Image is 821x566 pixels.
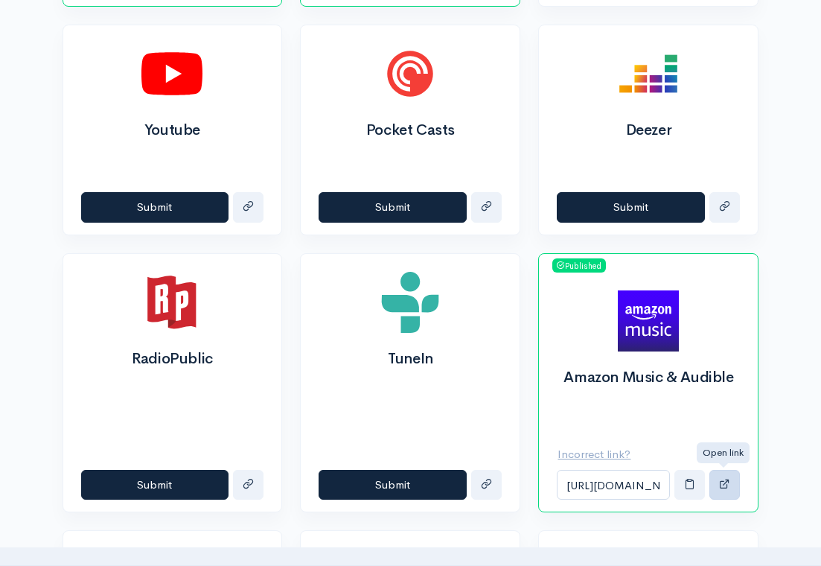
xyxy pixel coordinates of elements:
[557,470,670,500] input: Amazon Music & Audible link
[319,192,467,223] button: Submit
[81,192,229,223] button: Submit
[141,43,202,104] img: Youtube logo
[552,258,605,273] span: Published
[81,122,264,139] h2: Youtube
[618,43,679,104] img: Deezer logo
[319,470,467,500] button: Submit
[697,442,750,463] div: Open link
[558,447,630,461] u: Incorrect link?
[81,351,264,367] h2: RadioPublic
[319,122,502,139] h2: Pocket Casts
[557,439,640,470] button: Incorrect link?
[618,290,679,352] img: Amazon Music & Audible logo
[380,43,441,104] img: Pocket Casts logo
[81,470,229,500] button: Submit
[557,122,740,139] h2: Deezer
[557,369,740,386] h2: Amazon Music & Audible
[319,351,502,367] h2: TuneIn
[380,272,441,333] img: TuneIn logo
[141,272,202,333] img: RadioPublic logo
[557,192,705,223] button: Submit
